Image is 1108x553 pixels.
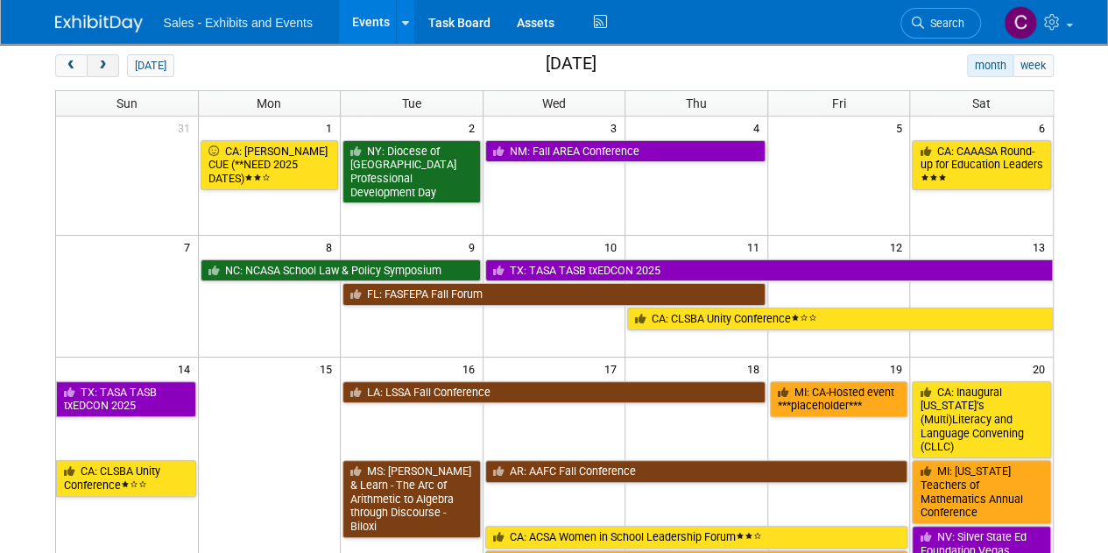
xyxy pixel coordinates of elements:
[912,460,1050,524] a: MI: [US_STATE] Teachers of Mathematics Annual Conference
[603,358,625,379] span: 17
[176,117,198,138] span: 31
[745,236,767,258] span: 11
[87,54,119,77] button: next
[752,117,767,138] span: 4
[967,54,1013,77] button: month
[467,117,483,138] span: 2
[627,308,1052,330] a: CA: CLSBA Unity Conference
[485,460,908,483] a: AR: AAFC Fall Conference
[609,117,625,138] span: 3
[912,140,1050,190] a: CA: CAAASA Round-up for Education Leaders
[467,236,483,258] span: 9
[745,358,767,379] span: 18
[56,381,196,417] a: TX: TASA TASB txEDCON 2025
[342,381,766,404] a: LA: LSSA Fall Conference
[542,96,566,110] span: Wed
[770,381,908,417] a: MI: CA-Hosted event ***placeholder***
[924,17,964,30] span: Search
[1037,117,1053,138] span: 6
[900,8,981,39] a: Search
[342,460,481,538] a: MS: [PERSON_NAME] & Learn - The Arc of Arithmetic to Algebra through Discourse - Biloxi
[972,96,991,110] span: Sat
[318,358,340,379] span: 15
[686,96,707,110] span: Thu
[603,236,625,258] span: 10
[1031,236,1053,258] span: 13
[485,526,908,549] a: CA: ACSA Women in School Leadership Forum
[893,117,909,138] span: 5
[324,117,340,138] span: 1
[461,358,483,379] span: 16
[164,16,313,30] span: Sales - Exhibits and Events
[257,96,281,110] span: Mon
[342,283,766,306] a: FL: FASFEPA Fall Forum
[485,140,766,163] a: NM: Fall AREA Conference
[402,96,421,110] span: Tue
[1031,358,1053,379] span: 20
[201,140,339,190] a: CA: [PERSON_NAME] CUE (**NEED 2025 DATES)
[342,140,481,204] a: NY: Diocese of [GEOGRAPHIC_DATA] Professional Development Day
[55,54,88,77] button: prev
[182,236,198,258] span: 7
[127,54,173,77] button: [DATE]
[887,358,909,379] span: 19
[1004,6,1037,39] img: Christine Lurz
[912,381,1050,459] a: CA: Inaugural [US_STATE]’s (Multi)Literacy and Language Convening (CLLC)
[55,15,143,32] img: ExhibitDay
[1013,54,1053,77] button: week
[545,54,596,74] h2: [DATE]
[56,460,196,496] a: CA: CLSBA Unity Conference
[832,96,846,110] span: Fri
[176,358,198,379] span: 14
[201,259,481,282] a: NC: NCASA School Law & Policy Symposium
[324,236,340,258] span: 8
[116,96,138,110] span: Sun
[485,259,1053,282] a: TX: TASA TASB txEDCON 2025
[887,236,909,258] span: 12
